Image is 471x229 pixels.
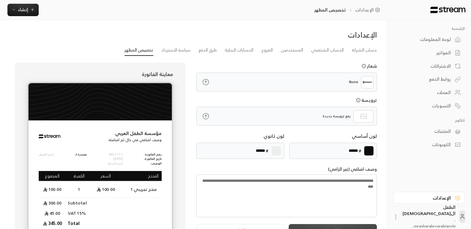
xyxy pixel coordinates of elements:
[18,6,28,13] span: إنشاء
[27,70,173,78] p: معاينة الفاتورة
[144,161,162,166] p: الوصف:
[39,198,66,208] td: 300.00
[7,4,39,16] button: إنشاء
[393,60,465,72] a: الاشتراكات
[393,47,465,59] a: الفواتير
[401,195,451,201] div: الإعدادات
[196,30,377,40] div: الإعدادات
[362,64,366,68] svg: يجب أن يكون حجم الشعار اقل من 1MB, الملفات المقبولة هيا PNG و JPG
[352,45,377,56] a: حساب الشركة
[108,137,162,143] p: وصف اضافي في حال تم اضافته
[261,45,273,56] a: الفروع
[393,192,465,204] a: الإعدادات
[66,198,93,208] td: Subtotal
[356,98,360,102] svg: يجب أن يكون حجم الشعار اقل من 1MB, الملفات المقبولة هيا PNG و JPG
[281,45,303,56] a: المستخدمين
[401,103,451,109] div: التسويات
[108,152,123,157] p: INV-111-1
[401,63,451,69] div: الاشتراكات
[161,45,190,56] a: سياسة الاسترداد
[314,7,382,13] nav: breadcrumb
[39,171,162,229] table: Products Preview
[355,7,382,13] a: الإعدادات
[401,36,451,43] div: لوحة المعلومات
[66,208,93,218] td: VAT 15%
[266,147,268,154] p: #
[430,7,466,13] img: Logo
[28,83,172,120] img: header.png
[314,7,346,13] p: تخصيص المظهر
[198,45,217,56] a: طرق الدفع
[225,45,253,56] a: الحسابات البنكية
[352,133,377,140] p: لون آساسي
[39,181,66,198] td: 100.00
[393,139,465,151] a: الكوبونات
[108,130,162,137] p: مؤسسة الطفل العربي
[66,218,93,228] td: Total
[393,34,465,46] a: لوحة المعلومات
[66,171,93,182] th: الكمية
[264,133,284,140] p: لون ثانوي
[401,89,451,96] div: العملاء
[349,79,358,85] p: None
[39,208,66,218] td: 45.00
[39,218,66,228] td: 345.00
[401,50,451,56] div: الفواتير
[144,157,162,161] p: تاريخ الفاتورة:
[401,128,451,134] div: المنتجات
[363,78,372,87] img: Logo
[401,141,451,148] div: الكوبونات
[393,26,465,31] p: الرئيسية
[393,118,465,123] p: كتالوج
[311,45,344,56] a: الحساب الشخصي
[39,125,60,147] img: Logo
[393,87,465,99] a: العملاء
[119,171,162,182] th: المنتج
[393,125,465,137] a: المنتجات
[119,181,162,198] td: منتج تجريبي 1
[401,76,451,82] div: روابط الدفع
[75,152,87,157] p: مصدرة لـ:
[93,181,119,198] td: 100.00
[108,161,123,166] p: اسم الخدمة
[39,152,54,157] p: اسم العميل
[196,166,377,172] p: وصف اضافي (غير الزامي)
[124,45,153,56] a: تخصيص المظهر
[39,171,66,182] th: المجموع
[144,152,162,157] p: رقم الفاتورة:
[361,97,377,104] p: ترويسة
[403,204,456,229] div: الطفل ال[DEMOGRAPHIC_DATA] .
[108,157,123,161] p: [DATE]
[359,147,361,154] p: #
[76,186,82,192] span: 1
[323,114,351,119] p: رفع ترويسة جديدة
[367,63,377,70] p: شعار
[393,100,465,112] a: التسويات
[93,171,119,182] th: السعر
[393,73,465,85] a: روابط الدفع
